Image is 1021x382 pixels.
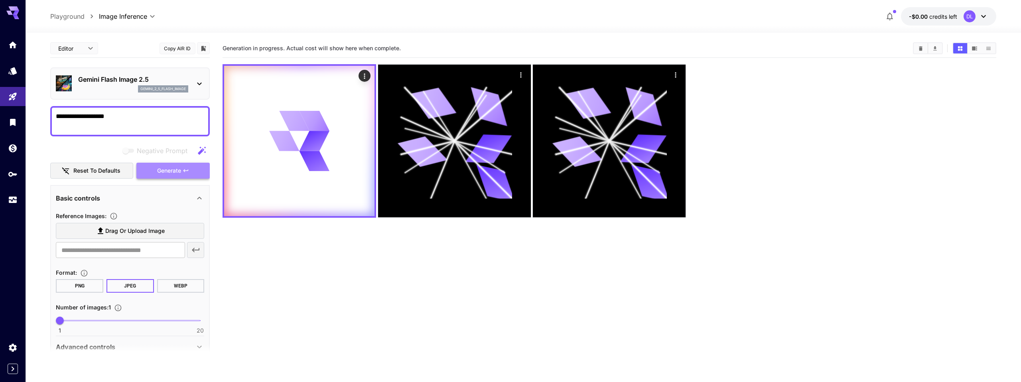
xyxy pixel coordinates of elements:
button: PNG [56,279,103,293]
div: Usage [8,195,18,205]
span: -$0.00 [909,13,929,20]
span: Editor [58,44,83,53]
button: Clear Images [914,43,928,53]
button: -$0.002DL [901,7,996,26]
p: Advanced controls [56,342,115,352]
button: Copy AIR ID [160,43,195,54]
span: 1 [59,327,61,335]
button: JPEG [106,279,154,293]
div: Actions [515,69,527,81]
span: Negative Prompt [137,146,187,156]
p: Basic controls [56,193,100,203]
span: Image Inference [99,12,147,21]
div: Advanced controls [56,337,204,356]
div: DL [964,10,976,22]
button: Specify how many images to generate in a single request. Each image generation will be charged se... [111,304,125,312]
span: 20 [197,327,204,335]
button: Generate [136,163,210,179]
div: Playground [8,92,18,102]
span: Reference Images : [56,213,106,219]
button: Upload a reference image to guide the result. This is needed for Image-to-Image or Inpainting. Su... [106,212,121,220]
p: Gemini Flash Image 2.5 [78,75,188,84]
div: Library [8,117,18,127]
button: Choose the file format for the output image. [77,269,91,277]
div: Basic controls [56,189,204,208]
span: Generate [157,166,181,176]
button: Show images in video view [968,43,982,53]
div: -$0.002 [909,12,957,21]
div: Gemini Flash Image 2.5gemini_2_5_flash_image [56,71,204,96]
span: Generation in progress. Actual cost will show here when complete. [223,45,401,51]
div: Show images in grid viewShow images in video viewShow images in list view [952,42,996,54]
div: Settings [8,343,18,352]
span: Format : [56,269,77,276]
span: Drag or upload image [105,226,165,236]
div: Actions [670,69,682,81]
span: Number of images : 1 [56,304,111,311]
span: credits left [929,13,957,20]
div: Actions [359,70,371,82]
button: Show images in list view [982,43,995,53]
a: Playground [50,12,85,21]
button: WEBP [157,279,205,293]
button: Add to library [200,43,207,53]
p: gemini_2_5_flash_image [140,86,186,92]
div: Home [8,40,18,50]
div: Clear ImagesDownload All [913,42,943,54]
button: Expand sidebar [8,364,18,374]
button: Reset to defaults [50,163,133,179]
button: Show images in grid view [953,43,967,53]
div: Models [8,66,18,76]
button: Download All [928,43,942,53]
label: Drag or upload image [56,223,204,239]
div: Wallet [8,143,18,153]
span: Negative prompts are not compatible with the selected model. [121,146,194,156]
nav: breadcrumb [50,12,99,21]
div: API Keys [8,169,18,179]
